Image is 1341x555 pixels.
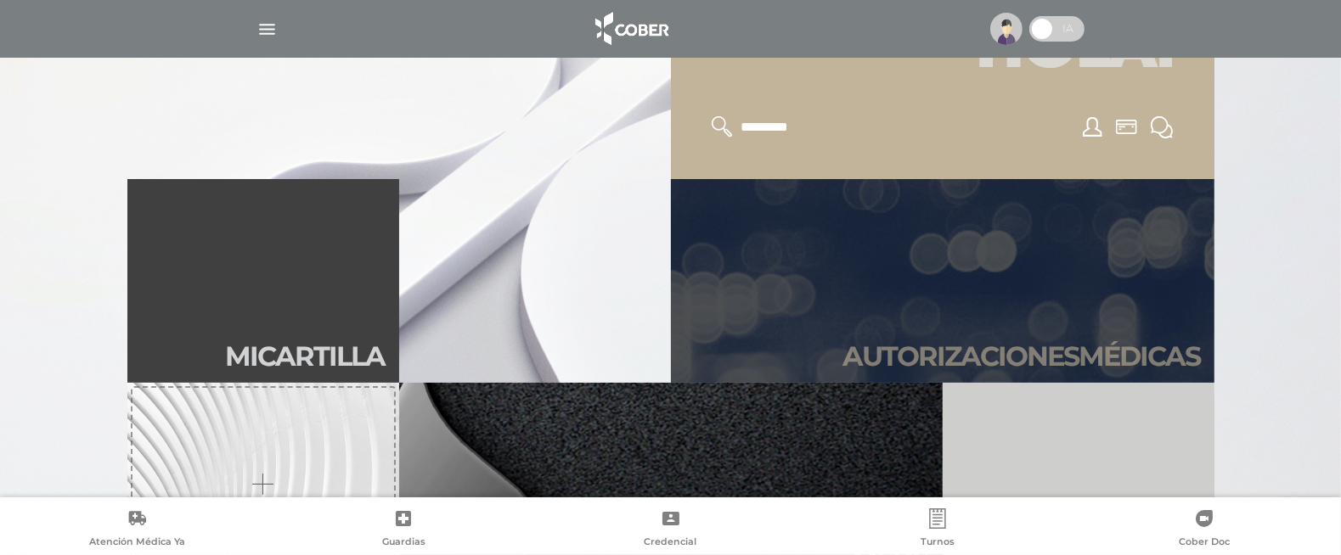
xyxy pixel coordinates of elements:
[586,8,675,49] img: logo_cober_home-white.png
[3,508,270,552] a: Atención Médica Ya
[537,508,803,552] a: Credencial
[1179,535,1230,551] span: Cober Doc
[671,179,1214,383] a: Autorizacionesmédicas
[270,508,537,552] a: Guardias
[843,340,1201,373] h2: Autori zaciones médicas
[921,535,955,551] span: Turnos
[89,535,185,551] span: Atención Médica Ya
[990,13,1023,45] img: profile-placeholder.svg
[226,340,386,373] h2: Mi car tilla
[256,19,278,40] img: Cober_menu-lines-white.svg
[127,179,399,383] a: Micartilla
[382,535,425,551] span: Guardias
[645,535,697,551] span: Credencial
[1071,508,1338,552] a: Cober Doc
[804,508,1071,552] a: Turnos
